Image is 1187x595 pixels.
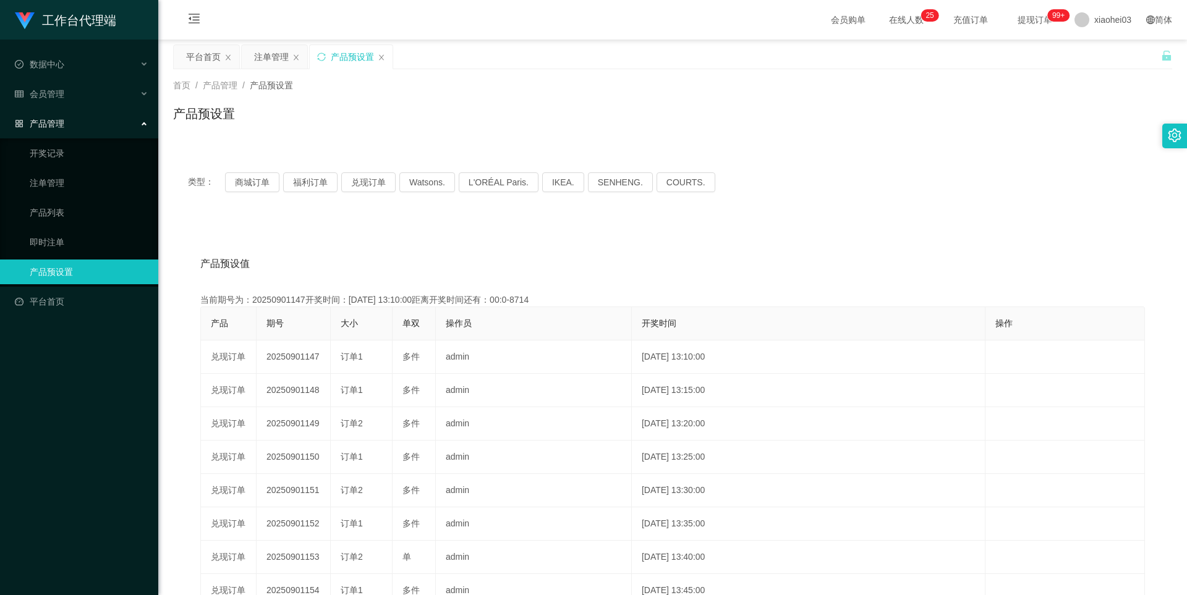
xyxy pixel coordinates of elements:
span: / [195,80,198,90]
td: [DATE] 13:20:00 [632,407,985,441]
span: 类型： [188,172,225,192]
span: 产品预设值 [200,256,250,271]
span: 单 [402,552,411,562]
td: 兑现订单 [201,507,257,541]
a: 注单管理 [30,171,148,195]
button: 兑现订单 [341,172,396,192]
i: 图标: menu-fold [173,1,215,40]
p: 5 [930,9,934,22]
td: 兑现订单 [201,541,257,574]
span: 多件 [402,452,420,462]
span: 产品管理 [15,119,64,129]
div: 当前期号为：20250901147开奖时间：[DATE] 13:10:00距离开奖时间还有：00:0-8714 [200,293,1145,306]
td: 20250901149 [257,407,331,441]
i: 图标: close [378,54,385,61]
div: 注单管理 [254,45,289,69]
td: 兑现订单 [201,474,257,507]
td: 兑现订单 [201,407,257,441]
td: admin [436,474,632,507]
span: 单双 [402,318,420,328]
span: 订单2 [341,418,363,428]
span: 订单1 [341,352,363,361]
h1: 产品预设置 [173,104,235,123]
a: 产品列表 [30,200,148,225]
span: 订单1 [341,518,363,528]
span: 数据中心 [15,59,64,69]
span: 多件 [402,418,420,428]
span: 订单1 [341,585,363,595]
a: 即时注单 [30,230,148,255]
span: 产品 [211,318,228,328]
td: [DATE] 13:10:00 [632,340,985,374]
button: COURTS. [657,172,715,192]
td: admin [436,441,632,474]
td: 20250901147 [257,340,331,374]
i: 图标: close [224,54,232,61]
td: 兑现订单 [201,340,257,374]
td: 20250901153 [257,541,331,574]
button: Watsons. [399,172,455,192]
td: 兑现订单 [201,374,257,407]
span: 多件 [402,485,420,495]
a: 图标: dashboard平台首页 [15,289,148,314]
span: 产品预设置 [250,80,293,90]
span: 开奖时间 [642,318,676,328]
td: admin [436,340,632,374]
div: 平台首页 [186,45,221,69]
span: / [242,80,245,90]
td: admin [436,407,632,441]
span: 订单2 [341,485,363,495]
img: logo.9652507e.png [15,12,35,30]
h1: 工作台代理端 [42,1,116,40]
i: 图标: global [1146,15,1155,24]
span: 大小 [341,318,358,328]
td: [DATE] 13:25:00 [632,441,985,474]
div: 产品预设置 [331,45,374,69]
td: [DATE] 13:30:00 [632,474,985,507]
button: L'ORÉAL Paris. [459,172,538,192]
sup: 25 [921,9,938,22]
sup: 1047 [1047,9,1070,22]
td: [DATE] 13:35:00 [632,507,985,541]
span: 多件 [402,385,420,395]
span: 操作 [995,318,1013,328]
span: 产品管理 [203,80,237,90]
span: 充值订单 [947,15,994,24]
span: 提现订单 [1011,15,1058,24]
span: 订单1 [341,385,363,395]
a: 产品预设置 [30,260,148,284]
a: 工作台代理端 [15,15,116,25]
td: 20250901152 [257,507,331,541]
td: admin [436,541,632,574]
td: 20250901150 [257,441,331,474]
i: 图标: appstore-o [15,119,23,128]
span: 操作员 [446,318,472,328]
td: admin [436,507,632,541]
i: 图标: check-circle-o [15,60,23,69]
td: [DATE] 13:15:00 [632,374,985,407]
i: 图标: unlock [1161,50,1172,61]
span: 会员管理 [15,89,64,99]
span: 多件 [402,352,420,361]
td: [DATE] 13:40:00 [632,541,985,574]
i: 图标: sync [317,53,326,61]
p: 2 [925,9,930,22]
i: 图标: close [292,54,300,61]
span: 多件 [402,585,420,595]
td: admin [436,374,632,407]
td: 兑现订单 [201,441,257,474]
span: 多件 [402,518,420,528]
span: 首页 [173,80,190,90]
i: 图标: setting [1168,129,1181,142]
button: 福利订单 [283,172,338,192]
i: 图标: table [15,90,23,98]
span: 订单2 [341,552,363,562]
button: SENHENG. [588,172,653,192]
span: 订单1 [341,452,363,462]
button: IKEA. [542,172,584,192]
td: 20250901151 [257,474,331,507]
td: 20250901148 [257,374,331,407]
button: 商城订单 [225,172,279,192]
span: 期号 [266,318,284,328]
a: 开奖记录 [30,141,148,166]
